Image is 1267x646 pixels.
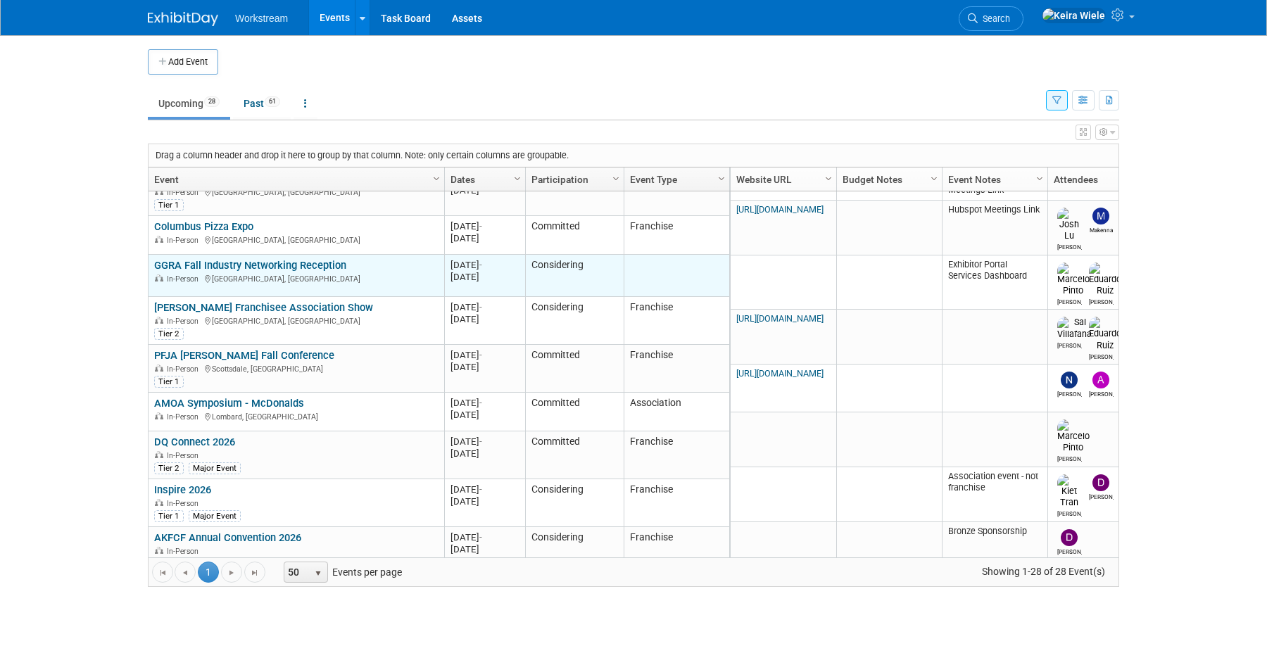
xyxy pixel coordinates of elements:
[154,397,304,410] a: AMOA Symposium - McDonalds
[221,562,242,583] a: Go to the next page
[226,567,237,578] span: Go to the next page
[235,13,288,24] span: Workstream
[736,368,824,379] a: [URL][DOMAIN_NAME]
[167,317,203,326] span: In-Person
[1089,224,1114,234] div: Makenna Clark
[450,448,519,460] div: [DATE]
[450,232,519,244] div: [DATE]
[978,13,1010,24] span: Search
[154,301,373,314] a: [PERSON_NAME] Franchisee Association Show
[969,562,1118,581] span: Showing 1-28 of 28 Event(s)
[1033,167,1048,189] a: Column Settings
[154,272,438,284] div: [GEOGRAPHIC_DATA], [GEOGRAPHIC_DATA]
[284,562,308,582] span: 50
[149,144,1118,167] div: Drag a column header and drop it here to group by that column. Note: only certain columns are gro...
[189,510,241,521] div: Major Event
[479,398,482,408] span: -
[624,393,729,431] td: Association
[154,410,438,422] div: Lombard, [GEOGRAPHIC_DATA]
[450,271,519,283] div: [DATE]
[167,188,203,197] span: In-Person
[249,567,260,578] span: Go to the last page
[1089,262,1121,296] img: Eduardo Ruiz
[167,274,203,284] span: In-Person
[479,260,482,270] span: -
[1061,372,1078,388] img: Nick Walters
[843,167,933,191] a: Budget Notes
[736,167,827,191] a: Website URL
[155,188,163,195] img: In-Person Event
[167,365,203,374] span: In-Person
[525,297,624,345] td: Considering
[154,315,438,327] div: [GEOGRAPHIC_DATA], [GEOGRAPHIC_DATA]
[959,6,1023,31] a: Search
[155,236,163,243] img: In-Person Event
[450,167,516,191] a: Dates
[1057,474,1082,508] img: Kiet Tran
[313,568,324,579] span: select
[1042,8,1106,23] img: Keira Wiele
[179,567,191,578] span: Go to the previous page
[450,397,519,409] div: [DATE]
[450,259,519,271] div: [DATE]
[266,562,416,583] span: Events per page
[1089,388,1114,398] div: Andrew Walters
[531,167,614,191] a: Participation
[1057,208,1082,241] img: Josh Lu
[154,510,184,521] div: Tier 1
[1057,388,1082,398] div: Nick Walters
[942,255,1047,310] td: Exhibitor Portal Services Dashboard
[714,167,730,189] a: Column Settings
[175,562,196,583] a: Go to the previous page
[624,168,729,216] td: Franchise
[450,313,519,325] div: [DATE]
[154,531,301,544] a: AKFCF Annual Convention 2026
[154,199,184,210] div: Tier 1
[154,234,438,246] div: [GEOGRAPHIC_DATA], [GEOGRAPHIC_DATA]
[154,436,235,448] a: DQ Connect 2026
[525,168,624,216] td: Committed
[155,412,163,419] img: In-Person Event
[155,365,163,372] img: In-Person Event
[1061,529,1078,546] img: Dwight Smith
[927,167,943,189] a: Column Settings
[450,409,519,421] div: [DATE]
[148,12,218,26] img: ExhibitDay
[942,201,1047,255] td: Hubspot Meetings Link
[244,562,265,583] a: Go to the last page
[148,49,218,75] button: Add Event
[736,313,824,324] a: [URL][DOMAIN_NAME]
[525,345,624,393] td: Committed
[525,431,624,479] td: Committed
[525,479,624,527] td: Considering
[450,495,519,507] div: [DATE]
[479,436,482,447] span: -
[1089,351,1114,360] div: Eduardo Ruiz
[167,451,203,460] span: In-Person
[736,204,824,215] a: [URL][DOMAIN_NAME]
[525,216,624,255] td: Committed
[1057,340,1082,349] div: Sal Villafana
[624,345,729,393] td: Franchise
[525,255,624,297] td: Considering
[928,173,940,184] span: Column Settings
[154,376,184,387] div: Tier 1
[450,543,519,555] div: [DATE]
[450,361,519,373] div: [DATE]
[525,527,624,575] td: Considering
[1089,317,1121,350] img: Eduardo Ruiz
[167,236,203,245] span: In-Person
[154,167,435,191] a: Event
[167,547,203,556] span: In-Person
[1089,296,1114,305] div: Eduardo Ruiz
[1057,419,1090,453] img: Marcelo Pinto
[1057,508,1082,517] div: Kiet Tran
[610,173,622,184] span: Column Settings
[624,479,729,527] td: Franchise
[1089,491,1114,500] div: Desmond Lim
[479,484,482,495] span: -
[155,451,163,458] img: In-Person Event
[479,302,482,312] span: -
[1092,208,1109,224] img: Makenna Clark
[154,259,346,272] a: GGRA Fall Industry Networking Reception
